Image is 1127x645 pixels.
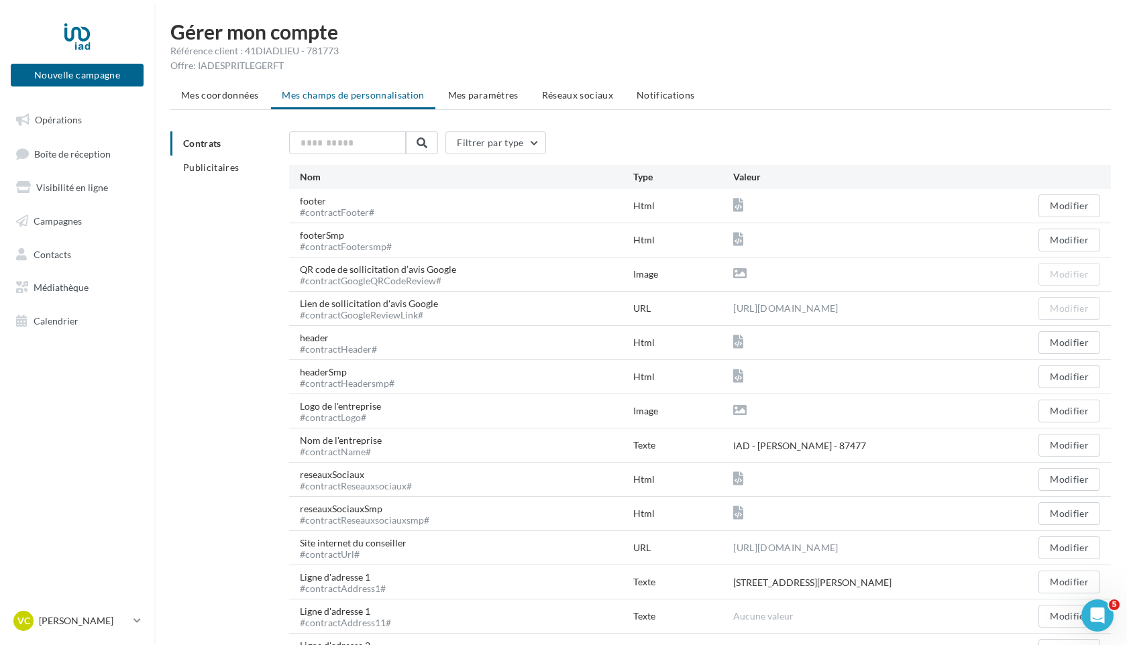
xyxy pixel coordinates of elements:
[300,550,407,559] div: #contractUrl#
[633,302,733,315] div: URL
[39,614,128,628] p: [PERSON_NAME]
[633,336,733,349] div: Html
[34,248,71,259] span: Contacts
[8,274,146,302] a: Médiathèque
[300,170,633,184] div: Nom
[300,242,392,251] div: #contractFootersmp#
[8,106,146,134] a: Opérations
[445,131,546,154] button: Filtrer par type
[300,481,412,491] div: #contractReseauxsociaux#
[1038,468,1100,491] button: Modifier
[183,162,239,173] span: Publicitaires
[300,536,417,559] div: Site internet du conseiller
[8,307,146,335] a: Calendrier
[8,207,146,235] a: Campagnes
[181,89,258,101] span: Mes coordonnées
[733,540,838,556] a: [URL][DOMAIN_NAME]
[300,379,394,388] div: #contractHeadersmp#
[36,182,108,193] span: Visibilité en ligne
[34,215,82,227] span: Campagnes
[300,208,374,217] div: #contractFooter#
[633,404,733,418] div: Image
[633,233,733,247] div: Html
[1038,194,1100,217] button: Modifier
[633,541,733,554] div: URL
[633,268,733,281] div: Image
[300,263,467,286] div: QR code de sollicitation d’avis Google
[1038,605,1100,628] button: Modifier
[300,447,382,457] div: #contractName#
[300,365,405,388] div: headerSmp
[1038,571,1100,593] button: Modifier
[8,139,146,168] a: Boîte de réception
[733,610,794,622] span: Aucune valeur
[300,331,388,354] div: header
[8,174,146,202] a: Visibilité en ligne
[633,575,733,589] div: Texte
[300,434,392,457] div: Nom de l'entreprise
[633,170,733,184] div: Type
[733,576,892,589] div: [STREET_ADDRESS][PERSON_NAME]
[733,439,866,453] div: IAD - [PERSON_NAME] - 87477
[733,170,1000,184] div: Valeur
[300,345,377,354] div: #contractHeader#
[11,608,144,634] a: VC [PERSON_NAME]
[733,300,838,316] a: [URL][DOMAIN_NAME]
[1038,536,1100,559] button: Modifier
[300,229,402,251] div: footerSmp
[542,89,613,101] span: Réseaux sociaux
[1038,365,1100,388] button: Modifier
[170,59,1111,72] div: Offre: IADESPRITLEGERFT
[1038,331,1100,354] button: Modifier
[633,370,733,384] div: Html
[633,609,733,623] div: Texte
[1038,263,1100,286] button: Modifier
[1038,229,1100,251] button: Modifier
[170,21,1111,42] h1: Gérer mon compte
[300,400,392,422] div: Logo de l'entreprise
[300,502,440,525] div: reseauxSociauxSmp
[300,413,381,422] div: #contractLogo#
[637,89,695,101] span: Notifications
[300,194,385,217] div: footer
[300,605,402,628] div: Ligne d'adresse 1
[1038,502,1100,525] button: Modifier
[8,241,146,269] a: Contacts
[300,584,386,593] div: #contractAddress1#
[1038,434,1100,457] button: Modifier
[300,310,438,320] div: #contractGoogleReviewLink#
[34,148,111,159] span: Boîte de réception
[300,618,391,628] div: #contractAddress11#
[34,315,78,327] span: Calendrier
[17,614,30,628] span: VC
[170,44,1111,58] div: Référence client : 41DIADLIEU - 781773
[633,473,733,486] div: Html
[34,282,89,293] span: Médiathèque
[1038,297,1100,320] button: Modifier
[300,276,456,286] div: #contractGoogleQRCodeReview#
[633,199,733,213] div: Html
[633,438,733,452] div: Texte
[1038,400,1100,422] button: Modifier
[300,516,429,525] div: #contractReseauxsociauxsmp#
[11,64,144,86] button: Nouvelle campagne
[300,571,396,593] div: Ligne d'adresse 1
[300,297,449,320] div: Lien de sollicitation d'avis Google
[633,507,733,520] div: Html
[300,468,423,491] div: reseauxSociaux
[1081,599,1114,632] iframe: Intercom live chat
[35,114,82,125] span: Opérations
[448,89,519,101] span: Mes paramètres
[1109,599,1120,610] span: 5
